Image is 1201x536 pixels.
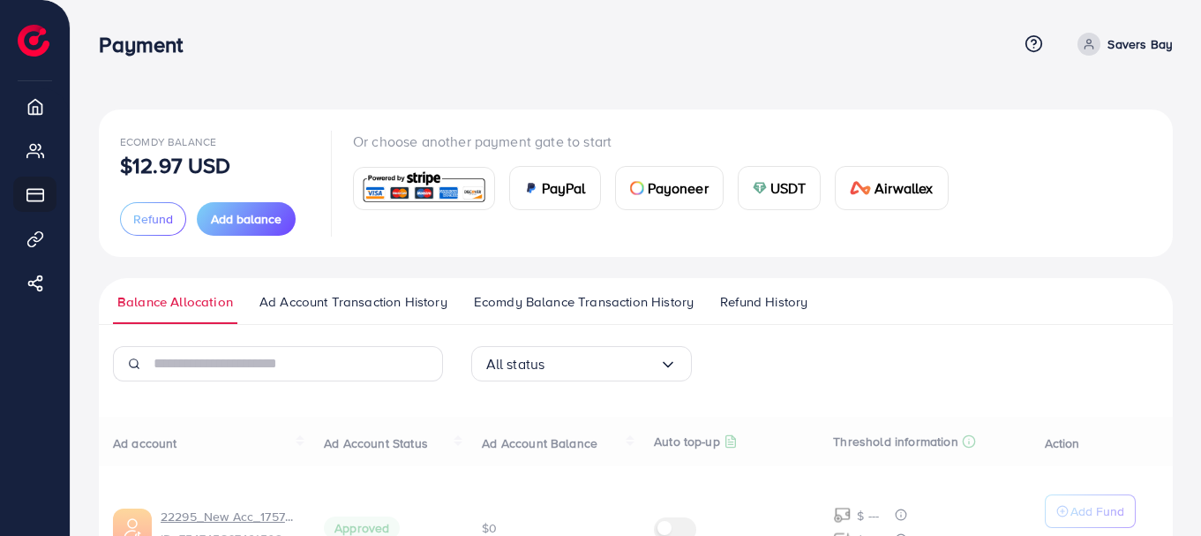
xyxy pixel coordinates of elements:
button: Add balance [197,202,296,236]
div: Search for option [471,346,692,381]
span: Balance Allocation [117,292,233,312]
span: Add balance [211,210,281,228]
span: Ecomdy Balance Transaction History [474,292,694,312]
a: cardPayoneer [615,166,724,210]
img: card [630,181,644,195]
img: card [524,181,538,195]
iframe: Chat [1126,457,1188,523]
p: Or choose another payment gate to start [353,131,963,152]
h3: Payment [99,32,197,57]
span: Refund [133,210,173,228]
img: logo [18,25,49,57]
p: $12.97 USD [120,155,231,176]
a: cardPayPal [509,166,601,210]
span: Airwallex [874,177,933,199]
button: Refund [120,202,186,236]
img: card [850,181,871,195]
span: Ecomdy Balance [120,134,216,149]
a: cardUSDT [738,166,822,210]
span: Ad Account Transaction History [259,292,447,312]
a: card [353,167,495,210]
span: USDT [770,177,807,199]
img: card [753,181,767,195]
input: Search for option [544,351,658,378]
span: Payoneer [648,177,709,199]
img: card [359,170,489,208]
a: Savers Bay [1070,33,1173,56]
span: PayPal [542,177,586,199]
span: All status [486,351,545,378]
p: Savers Bay [1107,34,1173,55]
span: Refund History [720,292,807,312]
a: cardAirwallex [835,166,948,210]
